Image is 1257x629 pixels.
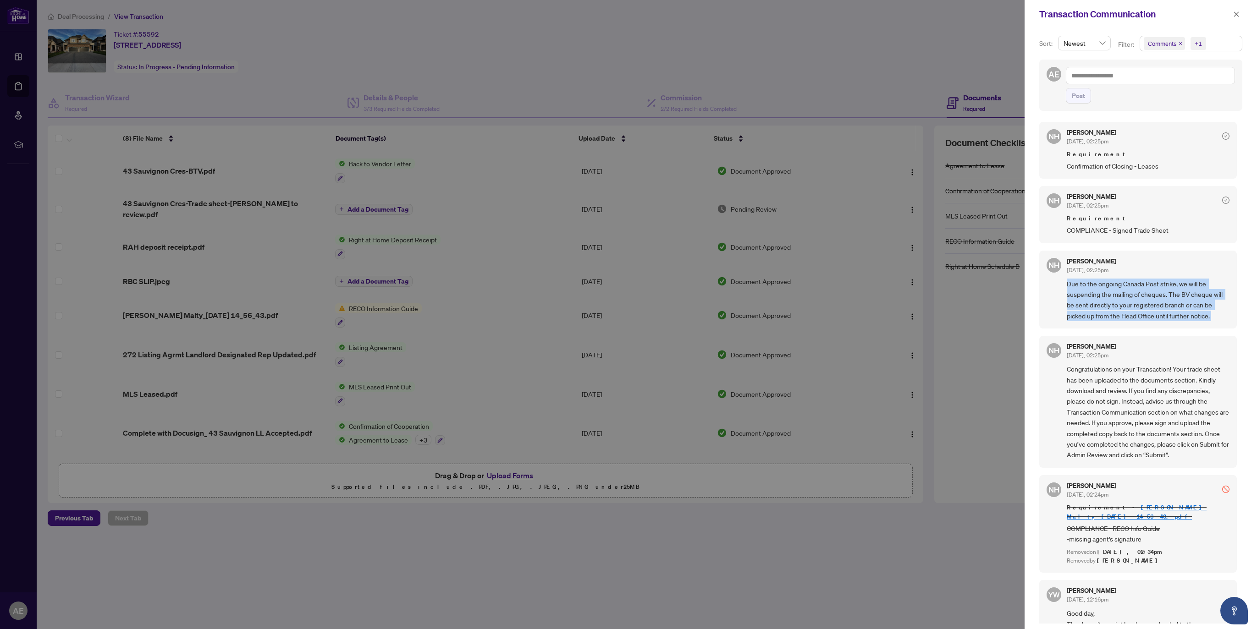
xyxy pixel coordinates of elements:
[1067,225,1229,235] span: COMPLIANCE - Signed Trade Sheet
[1067,503,1229,521] span: Requirement -
[1144,37,1185,50] span: Comments
[1048,131,1059,142] span: NH
[1067,129,1116,136] h5: [PERSON_NAME]
[1067,193,1116,200] h5: [PERSON_NAME]
[1067,557,1229,565] div: Removed by
[1067,503,1207,520] a: [PERSON_NAME] Malty_[DATE] 14_56_43.pdf
[1066,88,1091,104] button: Post
[1048,589,1060,600] span: YW
[1039,7,1230,21] div: Transaction Communication
[1195,39,1202,48] div: +1
[1067,364,1229,460] span: Congratulations on your Transaction! Your trade sheet has been uploaded to the documents section....
[1048,345,1059,356] span: NH
[1067,161,1229,171] span: Confirmation of Closing - Leases
[1067,548,1229,557] div: Removed on
[1048,484,1059,496] span: NH
[1067,491,1108,498] span: [DATE], 02:24pm
[1067,587,1116,594] h5: [PERSON_NAME]
[1067,523,1229,545] span: COMPLIANCE - RECO Info Guide -missing agent's signature
[1048,259,1059,271] span: NH
[1118,39,1136,49] p: Filter:
[1148,39,1176,48] span: Comments
[1048,68,1059,81] span: AE
[1233,11,1240,17] span: close
[1067,343,1116,350] h5: [PERSON_NAME]
[1067,482,1116,489] h5: [PERSON_NAME]
[1097,557,1163,564] span: [PERSON_NAME]
[1222,486,1229,493] span: stop
[1222,197,1229,204] span: check-circle
[1220,597,1248,624] button: Open asap
[1064,36,1105,50] span: Newest
[1067,279,1229,322] span: Due to the ongoing Canada Post strike, we will be suspending the mailing of cheques. The BV chequ...
[1067,352,1108,359] span: [DATE], 02:25pm
[1067,258,1116,264] h5: [PERSON_NAME]
[1067,138,1108,145] span: [DATE], 02:25pm
[1067,267,1108,273] span: [DATE], 02:25pm
[1039,38,1054,49] p: Sort:
[1067,214,1229,223] span: Requirement
[1067,202,1108,209] span: [DATE], 02:25pm
[1067,596,1108,603] span: [DATE], 12:16pm
[1048,195,1059,207] span: NH
[1097,548,1163,556] span: [DATE], 02:34pm
[1067,150,1229,159] span: Requirement
[1222,132,1229,140] span: check-circle
[1178,41,1183,46] span: close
